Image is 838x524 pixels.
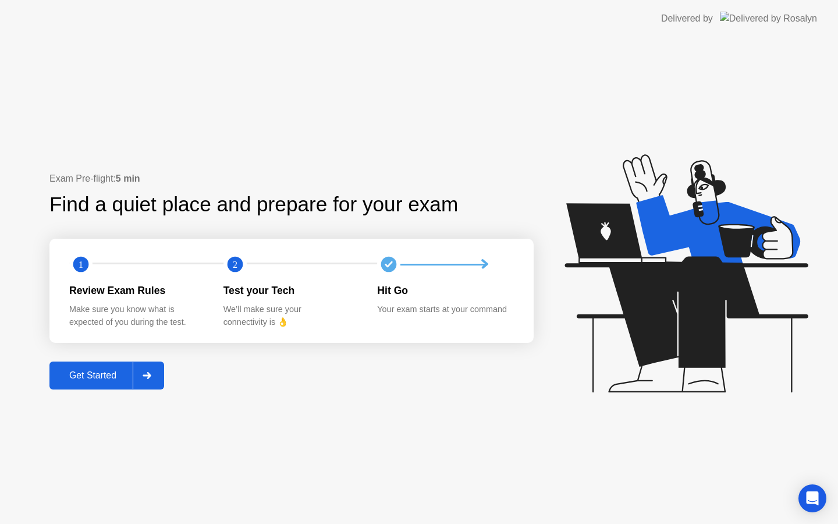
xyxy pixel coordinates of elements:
[377,303,513,316] div: Your exam starts at your command
[377,283,513,298] div: Hit Go
[720,12,817,25] img: Delivered by Rosalyn
[69,283,205,298] div: Review Exam Rules
[661,12,713,26] div: Delivered by
[49,189,460,220] div: Find a quiet place and prepare for your exam
[798,484,826,512] div: Open Intercom Messenger
[49,362,164,390] button: Get Started
[116,174,140,183] b: 5 min
[53,370,133,381] div: Get Started
[223,283,359,298] div: Test your Tech
[49,172,534,186] div: Exam Pre-flight:
[223,303,359,328] div: We’ll make sure your connectivity is 👌
[69,303,205,328] div: Make sure you know what is expected of you during the test.
[79,259,83,270] text: 1
[233,259,237,270] text: 2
